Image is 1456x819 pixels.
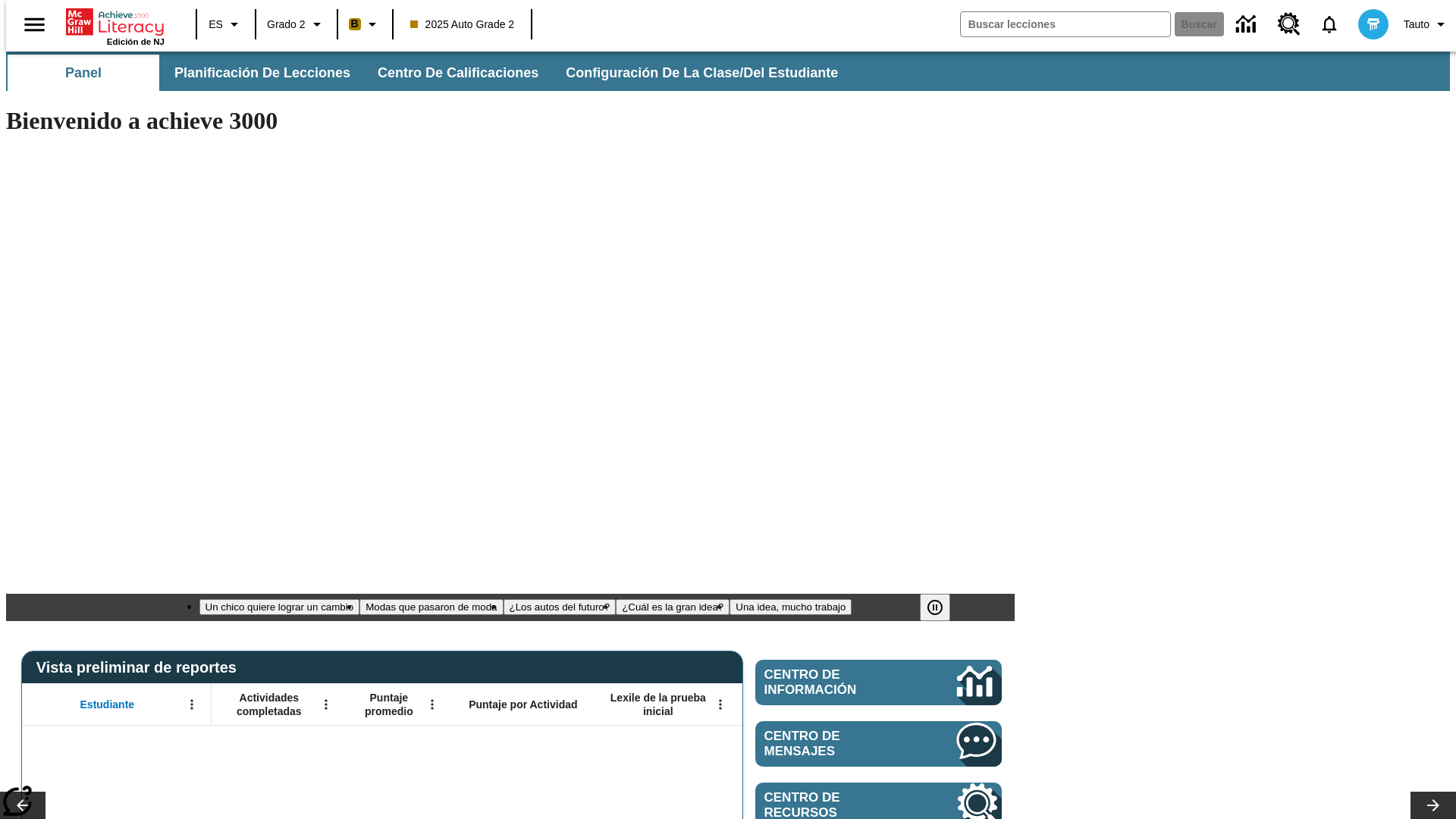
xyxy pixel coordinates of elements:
[162,55,362,91] button: Planificación de lecciones
[6,55,852,91] div: Subbarra de navegación
[616,599,730,615] button: Diapositiva 4 ¿Cuál es la gran idea?
[709,693,732,716] button: Abrir menú
[961,12,1170,36] input: Buscar campo
[219,691,319,718] span: Actividades completadas
[1404,17,1429,33] span: Tauto
[36,659,244,676] span: Vista preliminar de reportes
[343,11,388,38] button: Boost El color de la clase es anaranjado claro. Cambiar el color de la clase.
[764,729,912,759] span: Centro de mensajes
[199,599,360,615] button: Diapositiva 1 Un chico quiere lograr un cambio
[202,11,250,38] button: Lenguaje: ES, Selecciona un idioma
[603,691,714,718] span: Lexile de la prueba inicial
[66,5,165,46] div: Portada
[755,721,1002,767] a: Centro de mensajes
[1349,5,1398,44] button: Escoja un nuevo avatar
[107,37,165,46] span: Edición de NJ
[920,594,950,621] button: Pausar
[8,55,159,91] button: Panel
[1398,11,1456,38] button: Perfil/Configuración
[410,17,515,33] span: 2025 Auto Grade 2
[366,55,551,91] button: Centro de calificaciones
[65,64,102,82] span: Panel
[920,594,965,621] div: Pausar
[1310,5,1349,44] a: Notificaciones
[421,693,444,716] button: Abrir menú
[1269,4,1310,45] a: Centro de recursos, Se abrirá en una pestaña nueva.
[755,660,1002,705] a: Centro de información
[180,693,203,716] button: Abrir menú
[504,599,617,615] button: Diapositiva 3 ¿Los autos del futuro?
[1358,9,1389,39] img: avatar image
[6,52,1450,91] div: Subbarra de navegación
[359,599,503,615] button: Diapositiva 2 Modas que pasaron de moda
[351,14,359,33] span: B
[764,667,906,698] span: Centro de información
[1227,4,1269,45] a: Centro de información
[566,64,838,82] span: Configuración de la clase/del estudiante
[1410,792,1456,819] button: Carrusel de lecciones, seguir
[353,691,425,718] span: Puntaje promedio
[209,17,223,33] span: ES
[315,693,337,716] button: Abrir menú
[174,64,350,82] span: Planificación de lecciones
[261,11,332,38] button: Grado: Grado 2, Elige un grado
[267,17,306,33] span: Grado 2
[66,7,165,37] a: Portada
[469,698,577,711] span: Puntaje por Actividad
[378,64,538,82] span: Centro de calificaciones
[554,55,850,91] button: Configuración de la clase/del estudiante
[6,107,1015,135] h1: Bienvenido a achieve 3000
[730,599,852,615] button: Diapositiva 5 Una idea, mucho trabajo
[80,698,135,711] span: Estudiante
[12,2,57,47] button: Abrir el menú lateral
